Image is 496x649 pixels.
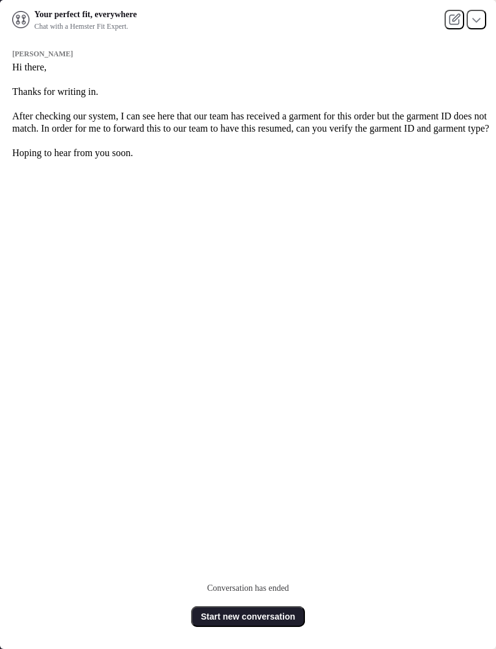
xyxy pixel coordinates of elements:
[12,147,496,159] div: Hoping to hear from you soon.
[34,9,446,21] span: Your perfect fit, everywhere
[34,22,446,31] span: Chat with a Hemster Fit Expert.
[12,86,496,98] div: Thanks for writing in.
[12,49,496,59] span: [PERSON_NAME]
[207,582,289,595] div: Conversation has ended
[12,61,496,159] div: Click to show timestamp
[472,15,481,24] svg: Close Chat
[191,606,305,627] button: Start new conversation
[12,110,496,135] div: After checking our system, I can see here that our team has received a garment for this order but...
[448,13,460,26] svg: restart
[12,61,496,73] div: Hi there,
